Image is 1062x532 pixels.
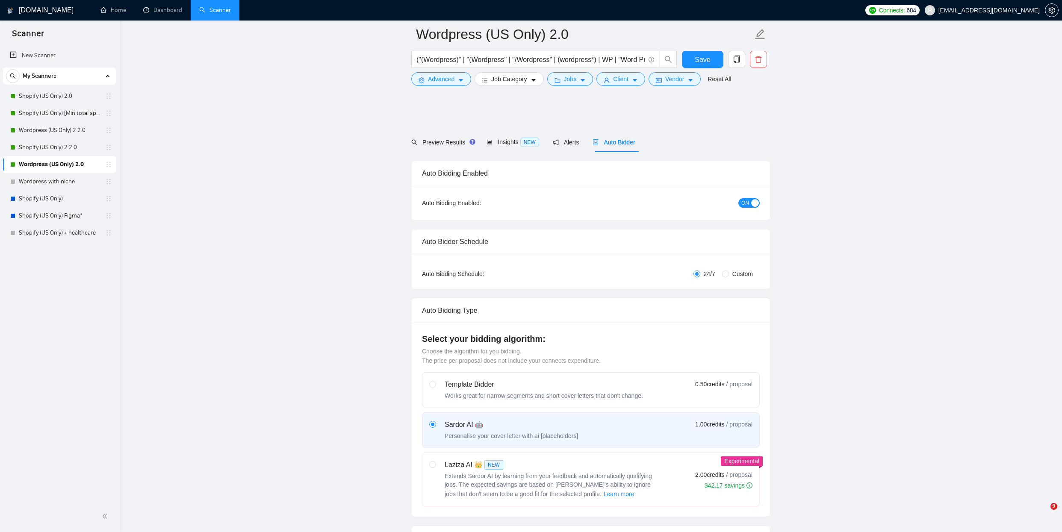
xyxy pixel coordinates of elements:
[19,224,100,241] a: Shopify (US Only) + healthcare
[726,470,752,479] span: / proposal
[445,379,643,390] div: Template Bidder
[422,298,760,323] div: Auto Bidding Type
[604,489,634,499] span: Learn more
[695,379,724,389] span: 0.50 credits
[482,77,488,83] span: bars
[422,161,760,185] div: Auto Bidding Enabled
[1050,503,1057,510] span: 9
[708,74,731,84] a: Reset All
[649,72,701,86] button: idcardVendorcaret-down
[474,460,483,470] span: 👑
[105,110,112,117] span: holder
[649,57,654,62] span: info-circle
[422,348,601,364] span: Choose the algorithm for you bidding. The price per proposal does not include your connects expen...
[531,77,537,83] span: caret-down
[143,6,182,14] a: dashboardDashboard
[547,72,593,86] button: folderJobscaret-down
[100,6,126,14] a: homeHome
[7,4,13,18] img: logo
[746,482,752,488] span: info-circle
[491,74,527,84] span: Job Category
[555,77,560,83] span: folder
[445,473,652,497] span: Extends Sardor AI by learning from your feedback and automatically qualifying jobs. The expected ...
[660,51,677,68] button: search
[1045,3,1059,17] button: setting
[105,161,112,168] span: holder
[416,54,645,65] input: Search Freelance Jobs...
[660,56,676,63] span: search
[458,77,464,83] span: caret-down
[927,7,933,13] span: user
[19,190,100,207] a: Shopify (US Only)
[700,269,719,279] span: 24/7
[1033,503,1053,523] iframe: Intercom live chat
[553,139,559,145] span: notification
[422,229,760,254] div: Auto Bidder Schedule
[19,122,100,139] a: Wordpress (US Only) 2 2.0
[422,269,534,279] div: Auto Bidding Schedule:
[105,195,112,202] span: holder
[665,74,684,84] span: Vendor
[869,7,876,14] img: upwork-logo.png
[6,73,19,79] span: search
[741,198,749,208] span: ON
[553,139,579,146] span: Alerts
[411,72,471,86] button: settingAdvancedcaret-down
[419,77,425,83] span: setting
[19,207,100,224] a: Shopify (US Only) Figma*
[105,229,112,236] span: holder
[105,93,112,100] span: holder
[19,156,100,173] a: Wordpress (US Only) 2.0
[687,77,693,83] span: caret-down
[879,6,905,15] span: Connects:
[729,269,756,279] span: Custom
[475,72,543,86] button: barsJob Categorycaret-down
[613,74,628,84] span: Client
[411,139,417,145] span: search
[520,138,539,147] span: NEW
[656,77,662,83] span: idcard
[445,432,578,440] div: Personalise your cover letter with ai [placeholders]
[487,139,493,145] span: area-chart
[726,420,752,429] span: / proposal
[755,29,766,40] span: edit
[445,420,578,430] div: Sardor AI 🤖
[695,420,724,429] span: 1.00 credits
[411,139,473,146] span: Preview Results
[23,68,56,85] span: My Scanners
[632,77,638,83] span: caret-down
[695,470,724,479] span: 2.00 credits
[682,51,723,68] button: Save
[593,139,635,146] span: Auto Bidder
[469,138,476,146] div: Tooltip anchor
[422,198,534,208] div: Auto Bidding Enabled:
[604,77,610,83] span: user
[705,481,752,490] div: $42.17 savings
[3,47,116,64] li: New Scanner
[564,74,577,84] span: Jobs
[19,105,100,122] a: Shopify (US Only) [Min total spent $10k] 2.0
[102,512,110,520] span: double-left
[416,24,753,45] input: Scanner name...
[199,6,231,14] a: searchScanner
[19,173,100,190] a: Wordpress with niche
[19,88,100,105] a: Shopify (US Only) 2.0
[729,56,745,63] span: copy
[603,489,635,499] button: Laziza AI NEWExtends Sardor AI by learning from your feedback and automatically qualifying jobs. ...
[724,458,759,464] span: Experimental
[105,212,112,219] span: holder
[580,77,586,83] span: caret-down
[3,68,116,241] li: My Scanners
[750,56,767,63] span: delete
[5,27,51,45] span: Scanner
[906,6,916,15] span: 684
[428,74,454,84] span: Advanced
[105,127,112,134] span: holder
[750,51,767,68] button: delete
[593,139,599,145] span: robot
[726,380,752,388] span: / proposal
[445,460,658,470] div: Laziza AI
[1045,7,1058,14] span: setting
[1045,7,1059,14] a: setting
[445,391,643,400] div: Works great for narrow segments and short cover letters that don't change.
